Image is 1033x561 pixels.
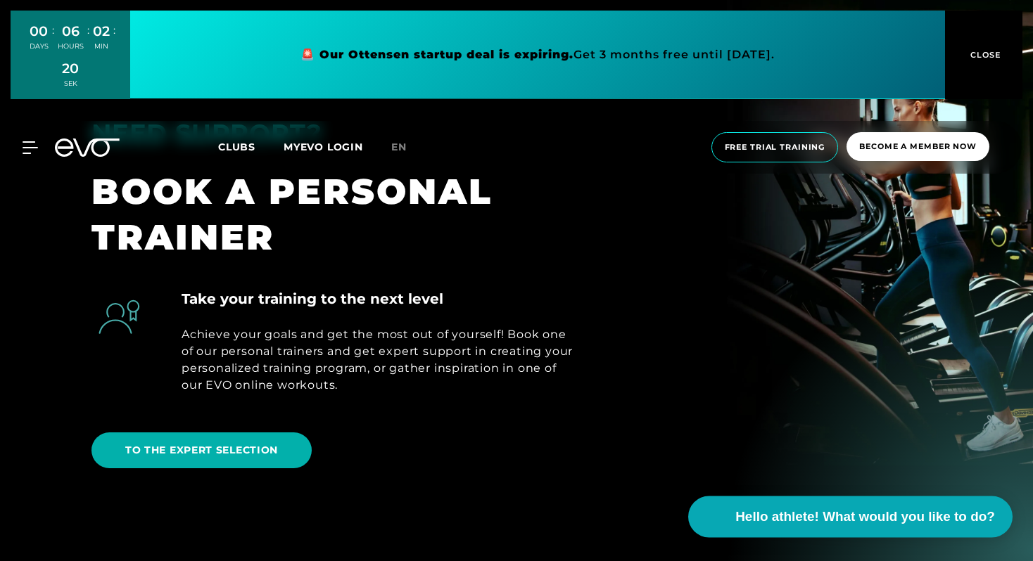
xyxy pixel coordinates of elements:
font: TO THE EXPERT SELECTION [125,444,278,456]
font: Become a member now [859,141,977,151]
font: Free trial training [725,142,825,152]
a: Free trial training [707,132,843,162]
font: MIN [94,42,108,50]
div: 20 [62,58,79,79]
a: Become a member now [842,132,994,162]
a: Clubs [218,140,284,153]
button: CLOSE [945,11,1022,99]
font: SEK [64,79,77,87]
font: DAYS [30,42,49,50]
a: TO THE EXPERT SELECTION [91,422,317,479]
font: HOURS [58,42,84,50]
font: Achieve your goals and get the most out of yourself! Book one of our personal trainers and get ex... [182,328,573,392]
a: MYEVO LOGIN [284,141,363,153]
font: Clubs [218,141,255,153]
font: : [52,23,54,37]
a: en [391,139,424,155]
font: 06 [62,22,80,39]
font: BOOK A PERSONAL TRAINER [91,170,493,259]
font: Hello athlete! What would you like to do? [735,509,995,524]
font: 02 [93,22,110,39]
button: Hello athlete! What would you like to do? [688,496,1013,538]
font: en [391,141,407,153]
font: Take your training to the next level [182,290,443,307]
font: : [87,23,89,37]
font: 00 [30,22,48,39]
font: : [113,23,115,37]
font: CLOSE [970,50,1001,60]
